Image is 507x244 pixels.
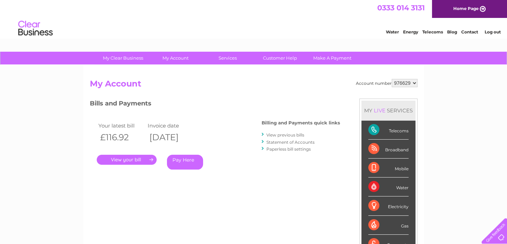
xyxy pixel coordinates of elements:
[91,4,416,33] div: Clear Business is a trading name of Verastar Limited (registered in [GEOGRAPHIC_DATA] No. 3667643...
[368,177,409,196] div: Water
[266,132,304,138] a: View previous bills
[252,52,308,64] a: Customer Help
[167,155,203,170] a: Pay Here
[262,120,340,125] h4: Billing and Payments quick links
[368,140,409,159] div: Broadband
[304,52,361,64] a: Make A Payment
[97,155,157,165] a: .
[147,52,204,64] a: My Account
[266,146,311,152] a: Paperless bill settings
[266,140,315,145] a: Statement of Accounts
[403,29,418,34] a: Energy
[368,121,409,140] div: Telecoms
[95,52,151,64] a: My Clear Business
[356,79,418,87] div: Account number
[368,216,409,235] div: Gas
[377,3,425,12] a: 0333 014 3131
[90,79,418,92] h2: My Account
[146,130,196,144] th: [DATE]
[97,130,146,144] th: £116.92
[461,29,478,34] a: Contact
[422,29,443,34] a: Telecoms
[386,29,399,34] a: Water
[484,29,500,34] a: Log out
[361,101,415,120] div: MY SERVICES
[199,52,256,64] a: Services
[18,18,53,39] img: logo.png
[447,29,457,34] a: Blog
[368,196,409,215] div: Electricity
[372,107,387,114] div: LIVE
[146,121,196,130] td: Invoice date
[368,159,409,177] div: Mobile
[90,99,340,111] h3: Bills and Payments
[97,121,146,130] td: Your latest bill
